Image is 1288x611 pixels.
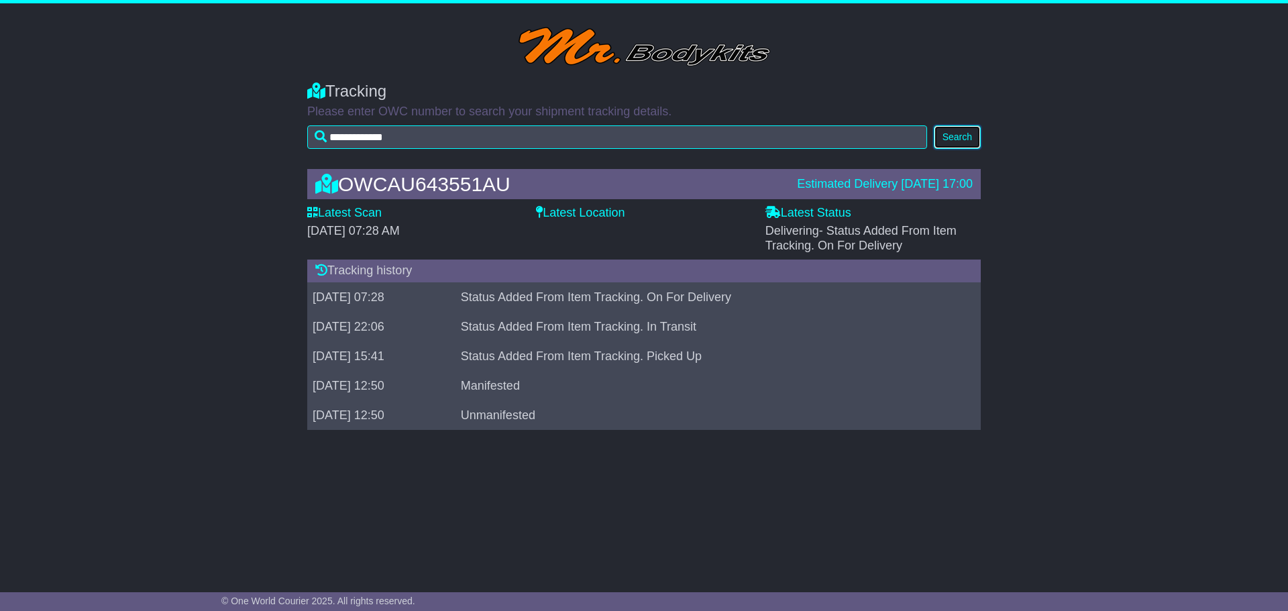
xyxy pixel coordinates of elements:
[307,312,455,341] td: [DATE] 22:06
[455,282,961,312] td: Status Added From Item Tracking. On For Delivery
[765,206,851,221] label: Latest Status
[455,341,961,371] td: Status Added From Item Tracking. Picked Up
[307,282,455,312] td: [DATE] 07:28
[307,82,981,101] div: Tracking
[307,341,455,371] td: [DATE] 15:41
[765,224,957,252] span: - Status Added From Item Tracking. On For Delivery
[519,23,770,68] img: GetCustomerLogo
[307,224,400,237] span: [DATE] 07:28 AM
[309,173,790,195] div: OWCAU643551AU
[455,312,961,341] td: Status Added From Item Tracking. In Transit
[455,371,961,400] td: Manifested
[765,224,957,252] span: Delivering
[307,400,455,430] td: [DATE] 12:50
[455,400,961,430] td: Unmanifested
[221,596,415,606] span: © One World Courier 2025. All rights reserved.
[307,371,455,400] td: [DATE] 12:50
[307,105,981,119] p: Please enter OWC number to search your shipment tracking details.
[536,206,625,221] label: Latest Location
[307,206,382,221] label: Latest Scan
[797,177,973,192] div: Estimated Delivery [DATE] 17:00
[934,125,981,149] button: Search
[307,260,981,282] div: Tracking history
